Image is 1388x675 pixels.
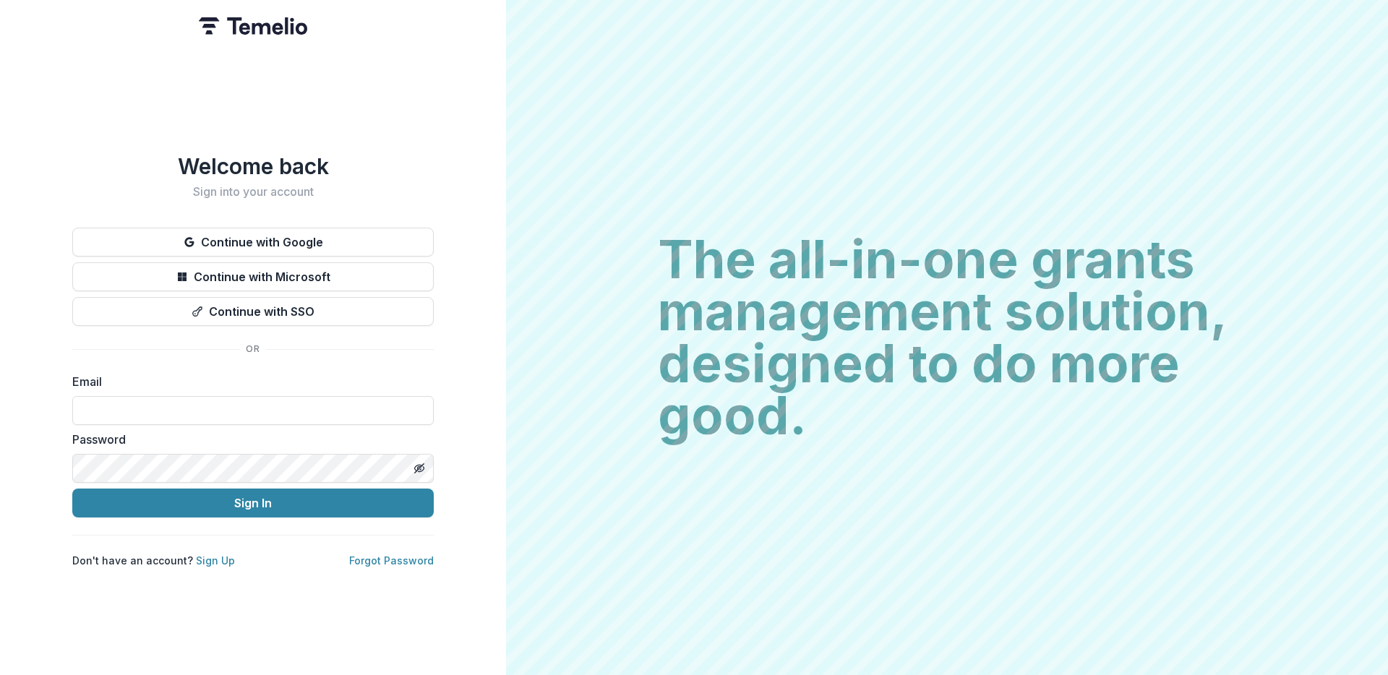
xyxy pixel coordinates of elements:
p: Don't have an account? [72,553,235,568]
button: Continue with Google [72,228,434,257]
h2: Sign into your account [72,185,434,199]
a: Sign Up [196,554,235,567]
img: Temelio [199,17,307,35]
button: Toggle password visibility [408,457,431,480]
h1: Welcome back [72,153,434,179]
button: Sign In [72,489,434,517]
button: Continue with SSO [72,297,434,326]
label: Password [72,431,425,448]
label: Email [72,373,425,390]
button: Continue with Microsoft [72,262,434,291]
a: Forgot Password [349,554,434,567]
